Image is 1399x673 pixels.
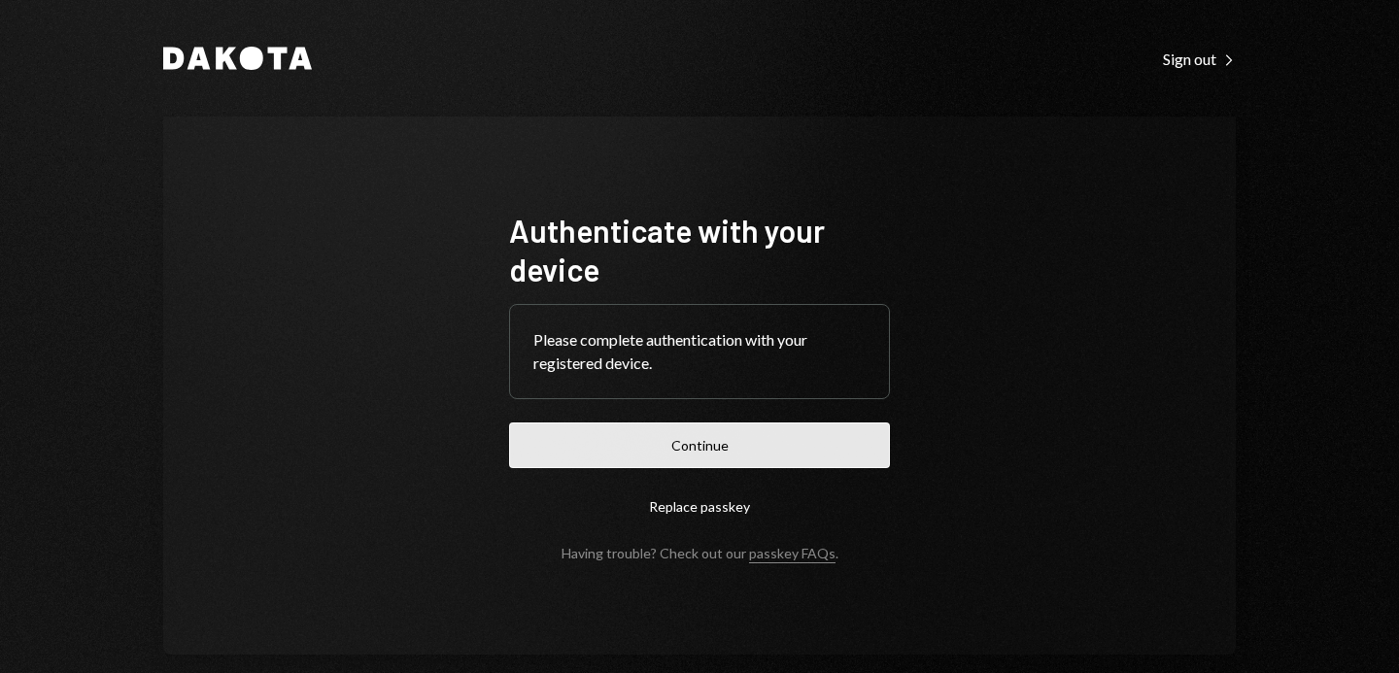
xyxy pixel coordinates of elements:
[509,484,890,529] button: Replace passkey
[562,545,838,561] div: Having trouble? Check out our .
[509,211,890,288] h1: Authenticate with your device
[749,545,836,563] a: passkey FAQs
[509,422,890,468] button: Continue
[1163,50,1236,69] div: Sign out
[533,328,866,375] div: Please complete authentication with your registered device.
[1163,48,1236,69] a: Sign out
